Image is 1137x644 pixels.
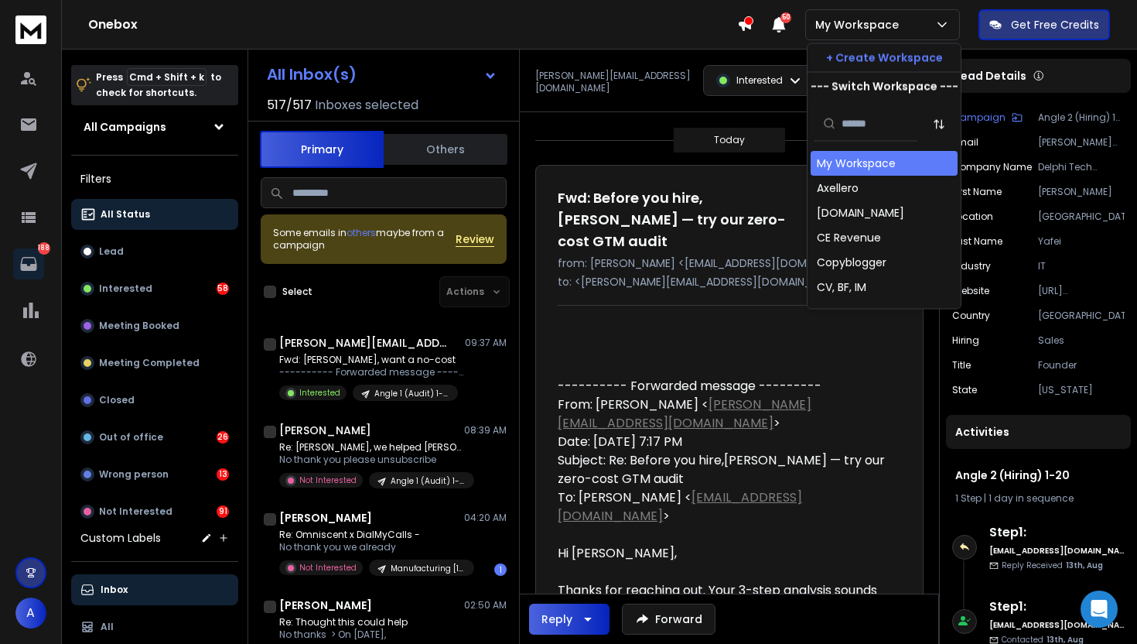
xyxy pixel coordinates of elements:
button: Get Free Credits [978,9,1110,40]
p: My Workspace [815,17,905,33]
p: Country [952,310,990,322]
div: 91 [217,505,229,518]
button: Campaign [952,111,1023,124]
p: IT [1038,260,1125,272]
div: From: [PERSON_NAME] < > [558,396,889,433]
h1: Onebox [88,15,737,34]
p: No thanks > On [DATE], [279,629,465,641]
h3: Inboxes selected [315,96,418,115]
div: CE Revenue [817,230,881,245]
p: 09:37 AM [465,337,507,349]
div: My Workspace [817,156,896,171]
p: Meeting Completed [99,357,200,369]
p: Not Interested [299,474,357,486]
img: logo [15,15,46,44]
p: All Status [101,208,150,221]
button: Closed [71,385,238,416]
h1: [PERSON_NAME] [279,510,372,526]
h1: All Campaigns [84,119,166,135]
p: [DATE] : 09:22 am [806,187,901,203]
button: Not Interested91 [71,496,238,527]
p: No thank you we already [279,541,465,553]
p: 04:20 AM [464,512,507,524]
a: [EMAIL_ADDRESS][DOMAIN_NAME] [558,488,802,525]
div: CV, BF, IM [817,279,866,295]
div: | [955,492,1122,505]
p: 188 [38,242,50,255]
h1: [PERSON_NAME] [279,423,371,438]
p: Inbox [101,584,128,596]
div: Thanks for reaching out. Your 3-step analysis sounds like it could be a valuable way to pressure-... [558,581,889,637]
p: Not Interested [99,505,172,518]
span: 1 day in sequence [988,492,1074,505]
label: Select [282,286,312,298]
h1: [PERSON_NAME][EMAIL_ADDRESS][DOMAIN_NAME] [279,335,449,351]
h1: Angle 2 (Hiring) 1-20 [955,468,1122,483]
p: Interested [99,283,152,295]
p: + Create Workspace [826,50,943,66]
p: [GEOGRAPHIC_DATA] [1038,310,1125,322]
p: from: [PERSON_NAME] <[EMAIL_ADDRESS][DOMAIN_NAME]> [558,255,901,271]
div: ---------- Forwarded message --------- [558,377,889,396]
div: Axellero [817,180,859,196]
p: Campaign [952,111,1006,124]
p: [US_STATE] [1038,384,1125,396]
p: Delphi Tech Consulting [1038,161,1125,173]
a: 188 [13,248,44,279]
p: All [101,621,114,633]
a: [PERSON_NAME][EMAIL_ADDRESS][DOMAIN_NAME] [558,396,811,432]
button: Others [384,132,507,166]
p: [PERSON_NAME][EMAIL_ADDRESS][DOMAIN_NAME] [1038,136,1125,149]
div: Reply [541,611,572,627]
div: Date: [DATE] 7:17 PM [558,433,889,451]
span: 1 Step [955,492,982,505]
p: Interested [299,387,340,399]
div: 1 [494,563,507,576]
p: [PERSON_NAME] [1038,186,1125,198]
p: location [952,211,993,223]
button: A [15,598,46,629]
div: Copyblogger [817,255,886,270]
h6: Step 1 : [989,598,1125,616]
button: Lead [71,236,238,267]
p: Angle 1 (Audit) 1-10 [GEOGRAPHIC_DATA]/[GEOGRAPHIC_DATA] [374,388,449,399]
p: Lead [99,245,124,258]
span: Cmd + Shift + k [127,68,207,86]
button: Reply [529,604,609,635]
button: All Campaigns [71,111,238,142]
p: Get Free Credits [1011,17,1099,33]
p: title [952,359,971,372]
p: Reply Received [1002,560,1103,571]
p: Press to check for shortcuts. [96,70,221,101]
p: Today [714,134,745,146]
button: Meeting Completed [71,348,238,379]
button: All [71,611,238,642]
div: Hi [PERSON_NAME], [558,544,889,563]
p: Lead Details [955,68,1026,84]
p: Fwd: [PERSON_NAME], want a no-cost [279,354,465,366]
p: Angle 1 (Audit) 1-10 EU [391,475,465,487]
p: Re: Omniscent x DialMyCalls - [279,529,465,541]
button: All Inbox(s) [254,59,510,90]
button: Interested58 [71,273,238,304]
button: Inbox [71,574,238,605]
p: --- Switch Workspace --- [811,79,958,94]
p: Sales [1038,334,1125,347]
h1: Fwd: Before you hire,[PERSON_NAME] — try our zero-cost GTM audit [558,187,797,252]
span: 13th, Aug [1066,560,1103,571]
p: Manufacturing [1-10] [GEOGRAPHIC_DATA] [391,563,465,574]
button: All Status [71,199,238,230]
button: Forward [622,604,715,635]
p: Closed [99,394,135,406]
h6: Step 1 : [989,523,1125,542]
p: Re: [PERSON_NAME], we helped [PERSON_NAME] [279,441,465,454]
p: Angle 2 (Hiring) 1-20 [1038,111,1125,124]
div: Activities [946,415,1131,449]
button: + Create Workspace [808,44,961,72]
div: 26 [217,431,229,444]
p: Last Name [952,235,1002,248]
div: 58 [217,283,229,295]
p: Meeting Booked [99,320,179,332]
button: Primary [260,131,384,168]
